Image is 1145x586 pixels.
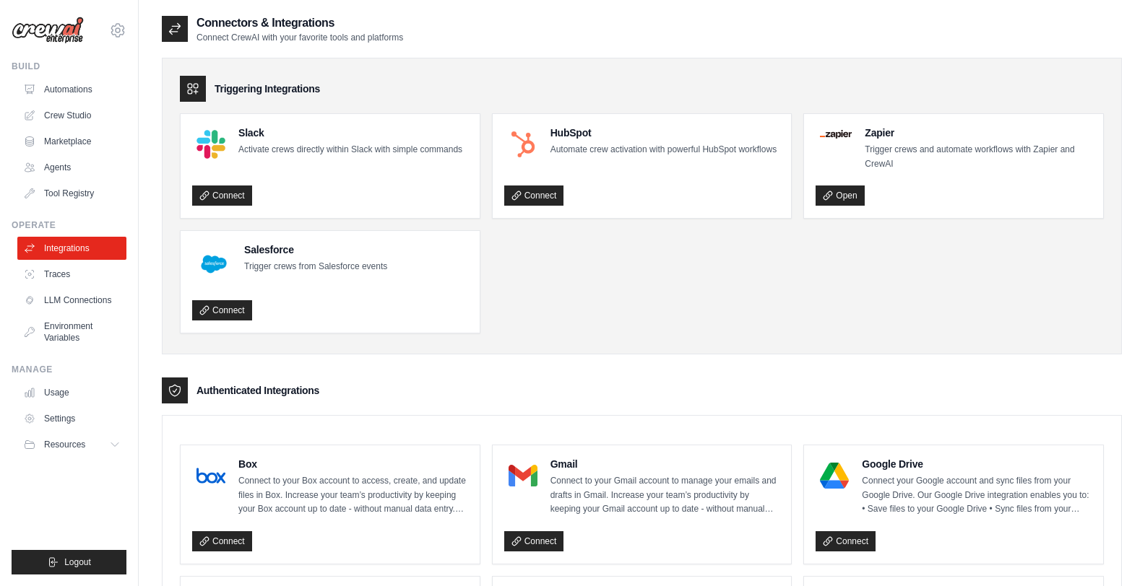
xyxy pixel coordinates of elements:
[17,104,126,127] a: Crew Studio
[17,130,126,153] a: Marketplace
[12,61,126,72] div: Build
[244,260,387,274] p: Trigger crews from Salesforce events
[862,457,1092,471] h4: Google Drive
[509,130,537,159] img: HubSpot Logo
[820,461,849,490] img: Google Drive Logo
[238,143,462,157] p: Activate crews directly within Slack with simple commands
[238,474,468,517] p: Connect to your Box account to access, create, and update files in Box. Increase your team’s prod...
[504,531,564,551] a: Connect
[17,381,126,404] a: Usage
[196,461,225,490] img: Box Logo
[12,550,126,574] button: Logout
[192,300,252,320] a: Connect
[196,130,225,159] img: Slack Logo
[44,439,85,450] span: Resources
[17,156,126,179] a: Agents
[17,433,126,456] button: Resources
[192,531,252,551] a: Connect
[196,14,403,32] h2: Connectors & Integrations
[504,185,564,206] a: Connect
[12,219,126,231] div: Operate
[550,457,780,471] h4: Gmail
[816,531,876,551] a: Connect
[17,237,126,260] a: Integrations
[64,556,91,568] span: Logout
[865,126,1092,140] h4: Zapier
[865,143,1092,171] p: Trigger crews and automate workflows with Zapier and CrewAI
[816,185,864,206] a: Open
[17,182,126,205] a: Tool Registry
[238,126,462,140] h4: Slack
[550,126,777,140] h4: HubSpot
[17,289,126,312] a: LLM Connections
[196,32,403,43] p: Connect CrewAI with your favorite tools and platforms
[215,82,320,96] h3: Triggering Integrations
[17,263,126,286] a: Traces
[196,247,231,281] img: Salesforce Logo
[820,130,852,139] img: Zapier Logo
[550,143,777,157] p: Automate crew activation with powerful HubSpot workflows
[550,474,780,517] p: Connect to your Gmail account to manage your emails and drafts in Gmail. Increase your team’s pro...
[17,315,126,349] a: Environment Variables
[192,185,252,206] a: Connect
[509,461,537,490] img: Gmail Logo
[12,364,126,375] div: Manage
[12,17,84,44] img: Logo
[238,457,468,471] h4: Box
[196,383,319,398] h3: Authenticated Integrations
[244,242,387,257] h4: Salesforce
[17,407,126,430] a: Settings
[17,78,126,101] a: Automations
[862,474,1092,517] p: Connect your Google account and sync files from your Google Drive. Our Google Drive integration e...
